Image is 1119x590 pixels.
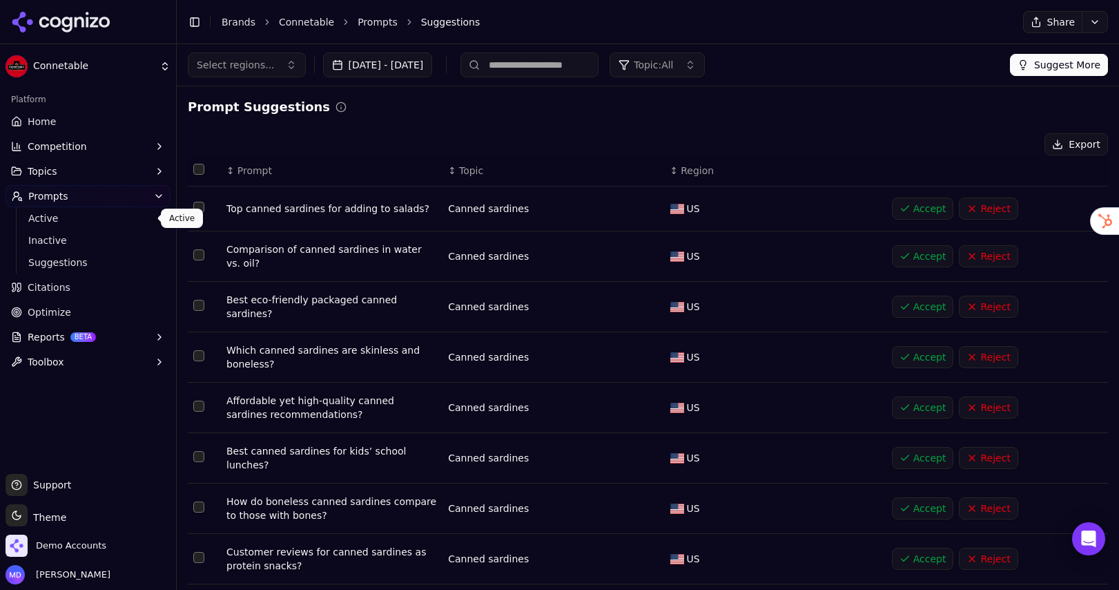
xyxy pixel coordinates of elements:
span: Prompts [28,189,68,203]
img: US flag [670,302,684,312]
button: Select row 3 [193,300,204,311]
span: Home [28,115,56,129]
button: Select row 5 [193,401,204,412]
button: Accept [892,548,954,570]
img: US flag [670,251,684,262]
button: Share [1023,11,1082,33]
button: Prompts [6,185,171,207]
span: Suggestions [28,256,148,269]
button: Open user button [6,565,110,584]
div: Affordable yet high-quality canned sardines recommendations? [226,394,437,421]
div: Canned sardines [448,401,659,415]
a: Citations [6,276,171,298]
div: Platform [6,88,171,111]
span: Prompt [237,164,272,178]
span: Select regions... [197,58,275,72]
span: Toolbox [28,355,64,369]
button: Accept [892,296,954,318]
a: Active [23,209,154,228]
button: Topics [6,160,171,182]
button: Reject [959,245,1018,267]
span: Topic [459,164,483,178]
button: Suggest More [1010,54,1108,76]
button: Reject [959,397,1018,419]
span: BETA [70,332,96,342]
img: Demo Accounts [6,535,28,557]
div: Canned sardines [448,249,659,263]
a: Brands [222,17,255,28]
button: Select row 7 [193,502,204,513]
div: Canned sardines [448,552,659,566]
th: Region [665,155,886,187]
button: Select row 2 [193,249,204,260]
div: Best canned sardines for kids’ school lunches? [226,444,437,472]
a: Connetable [279,15,334,29]
div: Canned sardines [448,202,659,216]
span: US [687,502,700,515]
div: ↕Prompt [226,164,437,178]
img: Connetable [6,55,28,77]
button: Select row 4 [193,350,204,361]
span: US [687,552,700,566]
a: Inactive [23,231,154,250]
button: Select row 8 [193,552,204,563]
span: US [687,300,700,314]
span: US [687,350,700,364]
a: Suggestions [23,253,154,272]
span: Connetable [33,60,154,73]
div: How do boneless canned sardines compare to those with bones? [226,495,437,522]
button: Select row 6 [193,451,204,462]
div: Customer reviews for canned sardines as protein snacks? [226,545,437,573]
nav: breadcrumb [222,15,995,29]
button: Accept [892,497,954,520]
span: Support [28,478,71,492]
span: Optimize [28,305,71,319]
button: Select all rows [193,164,204,175]
button: Accept [892,245,954,267]
h2: Prompt Suggestions [188,97,330,117]
img: US flag [670,403,684,413]
span: US [687,451,700,465]
span: Topic: All [634,58,673,72]
button: [DATE] - [DATE] [323,53,433,77]
img: US flag [670,504,684,514]
span: US [687,202,700,216]
div: Open Intercom Messenger [1072,522,1105,555]
button: Accept [892,447,954,469]
div: Canned sardines [448,300,659,314]
div: Best eco-friendly packaged canned sardines? [226,293,437,321]
a: Prompts [358,15,398,29]
button: Reject [959,548,1018,570]
span: Inactive [28,234,148,247]
button: Accept [892,397,954,419]
div: Top canned sardines for adding to salads? [226,202,437,216]
img: US flag [670,453,684,464]
span: US [687,401,700,415]
button: Reject [959,346,1018,368]
span: Theme [28,512,66,523]
button: Select row 1 [193,202,204,213]
button: Reject [959,296,1018,318]
div: ↕Topic [448,164,659,178]
p: Active [169,213,195,224]
button: Reject [959,497,1018,520]
button: Export [1044,133,1108,155]
span: Competition [28,140,87,153]
th: Prompt [221,155,442,187]
img: Melissa Dowd [6,565,25,584]
div: Canned sardines [448,350,659,364]
img: US flag [670,352,684,363]
button: Accept [892,346,954,368]
button: Competition [6,135,171,158]
span: Active [28,211,148,225]
span: Reports [28,330,65,344]
img: US flag [670,204,684,214]
a: Home [6,111,171,133]
a: Optimize [6,301,171,323]
button: Reject [959,447,1018,469]
span: Region [681,164,714,178]
div: Comparison of canned sardines in water vs. oil? [226,242,437,270]
div: ↕Region [670,164,881,178]
div: Which canned sardines are skinless and boneless? [226,343,437,371]
button: ReportsBETA [6,326,171,348]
